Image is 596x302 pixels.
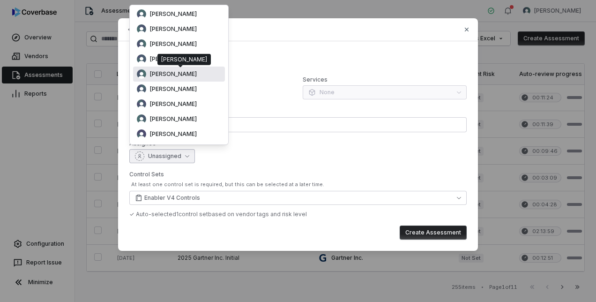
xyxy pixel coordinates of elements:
[137,114,146,124] img: Wendy Dickson avatar
[144,194,200,202] span: Enabler V4 Controls
[137,54,146,64] img: Sam Shaner avatar
[129,171,467,178] label: Control Sets
[150,40,197,48] span: [PERSON_NAME]
[150,100,197,108] span: [PERSON_NAME]
[150,130,197,138] span: [PERSON_NAME]
[150,70,197,78] span: [PERSON_NAME]
[400,226,467,240] button: Create Assessment
[137,69,146,79] img: Sean Wozniak avatar
[161,56,207,63] div: [PERSON_NAME]
[137,9,146,19] img: Nic Weilbacher avatar
[150,10,197,18] span: [PERSON_NAME]
[137,39,146,49] img: REKHA KOTHANDARAMAN avatar
[137,84,146,94] img: Shad Cummins avatar
[148,152,181,160] span: Unassigned
[150,85,197,93] span: [PERSON_NAME]
[129,140,467,147] label: Assignee
[150,55,197,63] span: [PERSON_NAME]
[129,211,467,218] div: ✓ Auto-selected 1 control set based on vendor tags and risk level
[131,181,467,188] div: At least one control set is required, but this can be selected at a later time.
[137,129,146,139] img: Wendy Dickson avatar
[137,99,146,109] img: Vanessa Attoh avatar
[303,76,467,83] label: Services
[150,115,197,123] span: [PERSON_NAME]
[137,24,146,34] img: Nikki Munk avatar
[150,25,197,33] span: [PERSON_NAME]
[123,21,152,38] button: Back
[129,108,467,115] label: Assessment Name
